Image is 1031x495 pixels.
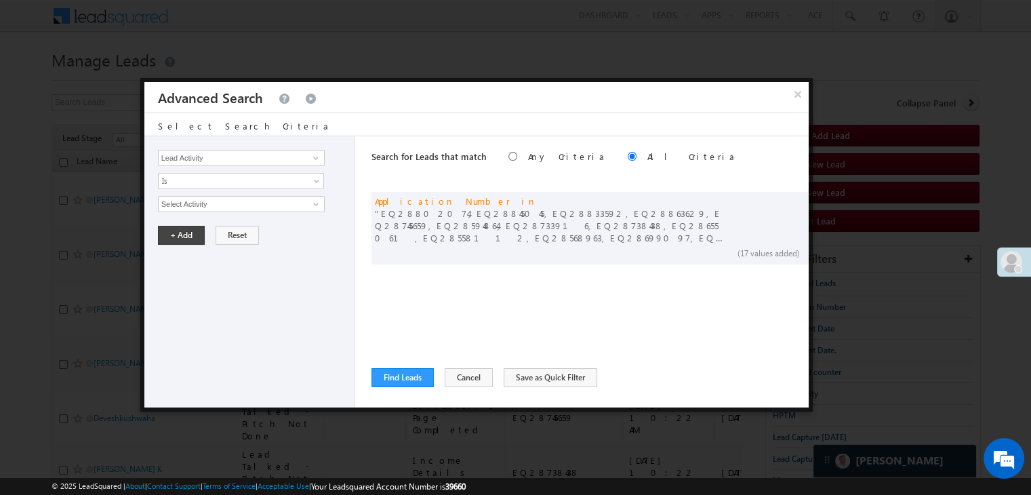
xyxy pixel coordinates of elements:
[787,82,809,106] button: ×
[311,481,466,492] span: Your Leadsquared Account Number is
[445,368,493,387] button: Cancel
[222,7,255,39] div: Minimize live chat window
[147,481,201,490] a: Contact Support
[306,197,323,211] a: Show All Items
[158,173,324,189] a: Is
[158,150,325,166] input: Type to Search
[528,151,606,162] label: Any Criteria
[18,125,247,377] textarea: Type your message and hit 'Enter'
[375,195,510,207] span: Application Number
[647,151,736,162] label: All Criteria
[371,368,434,387] button: Find Leads
[158,82,263,113] h3: Advanced Search
[52,480,466,493] span: © 2025 LeadSquared | | | | |
[158,226,205,245] button: + Add
[521,195,537,207] span: in
[504,368,597,387] button: Save as Quick Filter
[371,151,487,162] span: Search for Leads that match
[23,71,57,89] img: d_60004797649_company_0_60004797649
[737,248,800,258] span: (17 values added)
[306,151,323,165] a: Show All Items
[203,481,256,490] a: Terms of Service
[125,481,145,490] a: About
[375,207,731,244] span: EQ28802074,EQ28845045,EQ28833592,EQ28863629,EQ28745659,EQ28594864,EQ28733916,EQ28738438,EQ2865506...
[70,71,228,89] div: Chat with us now
[445,481,466,492] span: 39660
[158,196,325,212] input: Type to Search
[184,389,246,408] em: Start Chat
[159,175,306,187] span: Is
[158,120,330,132] span: Select Search Criteria
[216,226,259,245] button: Reset
[258,481,309,490] a: Acceptable Use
